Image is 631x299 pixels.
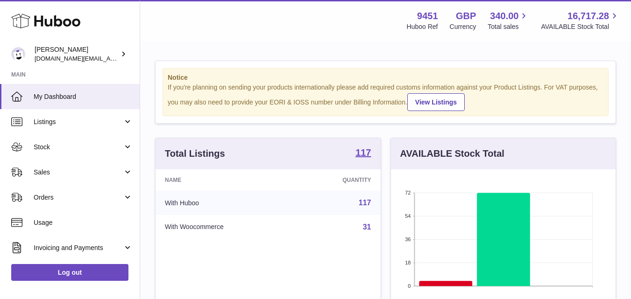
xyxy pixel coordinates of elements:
[488,22,529,31] span: Total sales
[168,83,603,111] div: If you're planning on sending your products internationally please add required customs informati...
[488,10,529,31] a: 340.00 Total sales
[405,236,411,242] text: 36
[405,213,411,219] text: 54
[456,10,476,22] strong: GBP
[355,148,371,157] strong: 117
[363,223,371,231] a: 31
[295,169,381,191] th: Quantity
[35,55,186,62] span: [DOMAIN_NAME][EMAIL_ADDRESS][DOMAIN_NAME]
[165,147,225,160] h3: Total Listings
[168,73,603,82] strong: Notice
[11,47,25,61] img: amir.ch@gmail.com
[156,191,295,215] td: With Huboo
[34,193,123,202] span: Orders
[405,260,411,265] text: 18
[355,148,371,159] a: 117
[567,10,609,22] span: 16,717.28
[490,10,518,22] span: 340.00
[408,283,411,289] text: 0
[34,118,123,126] span: Listings
[541,10,620,31] a: 16,717.28 AVAILABLE Stock Total
[407,22,438,31] div: Huboo Ref
[450,22,476,31] div: Currency
[405,190,411,195] text: 72
[156,169,295,191] th: Name
[34,92,133,101] span: My Dashboard
[34,168,123,177] span: Sales
[34,143,123,152] span: Stock
[34,243,123,252] span: Invoicing and Payments
[417,10,438,22] strong: 9451
[359,199,371,207] a: 117
[11,264,128,281] a: Log out
[156,215,295,239] td: With Woocommerce
[400,147,504,160] h3: AVAILABLE Stock Total
[34,218,133,227] span: Usage
[35,45,119,63] div: [PERSON_NAME]
[541,22,620,31] span: AVAILABLE Stock Total
[407,93,465,111] a: View Listings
